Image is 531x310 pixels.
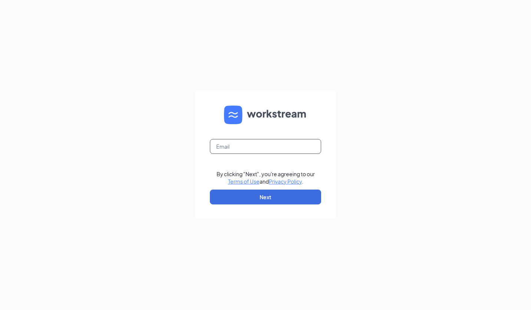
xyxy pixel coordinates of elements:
[210,190,321,204] button: Next
[217,170,315,185] div: By clicking "Next", you're agreeing to our and .
[269,178,302,185] a: Privacy Policy
[228,178,260,185] a: Terms of Use
[224,106,307,124] img: WS logo and Workstream text
[210,139,321,154] input: Email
